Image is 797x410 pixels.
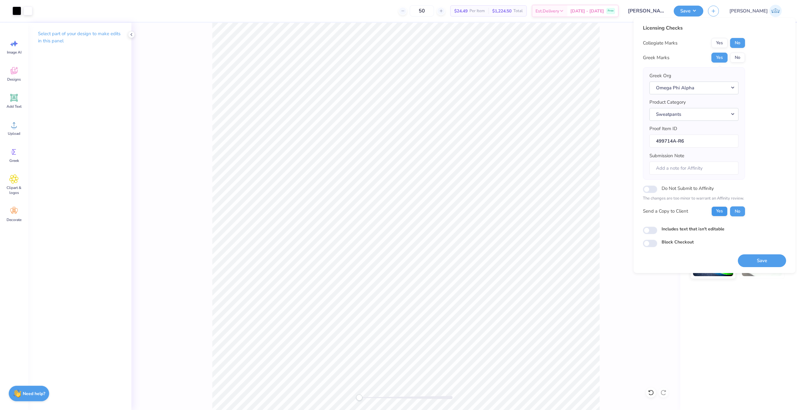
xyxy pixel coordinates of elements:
span: $1,224.50 [492,8,512,14]
span: Per Item [469,8,485,14]
button: Sweatpants [649,108,738,121]
button: Yes [711,206,728,216]
input: Untitled Design [623,5,669,17]
button: Yes [711,53,728,63]
div: Greek Marks [643,54,669,61]
span: Est. Delivery [535,8,559,14]
label: Includes text that isn't editable [662,226,724,232]
span: Greek [9,158,19,163]
span: Image AI [7,50,21,55]
label: Proof Item ID [649,125,677,132]
label: Greek Org [649,72,671,79]
button: No [730,53,745,63]
div: Send a Copy to Client [643,208,688,215]
span: Free [608,9,614,13]
span: $24.49 [454,8,468,14]
label: Product Category [649,99,686,106]
span: [DATE] - [DATE] [570,8,604,14]
span: Total [513,8,523,14]
span: Clipart & logos [4,185,24,195]
span: Decorate [7,217,21,222]
p: Select part of your design to make edits in this panel [38,30,121,45]
button: Yes [711,38,728,48]
p: The changes are too minor to warrant an Affinity review. [643,196,745,202]
label: Block Checkout [662,239,694,245]
button: Save [738,254,786,267]
button: No [730,206,745,216]
div: Accessibility label [356,394,362,401]
span: Add Text [7,104,21,109]
input: Add a note for Affinity [649,162,738,175]
a: [PERSON_NAME] [727,5,785,17]
button: No [730,38,745,48]
div: Collegiate Marks [643,40,677,47]
input: – – [410,5,434,16]
button: Omega Phi Alpha [649,82,738,94]
strong: Need help? [23,391,45,397]
span: [PERSON_NAME] [729,7,768,15]
div: Licensing Checks [643,24,745,32]
button: Save [674,6,703,16]
label: Do Not Submit to Affinity [662,184,714,192]
span: Upload [8,131,20,136]
label: Submission Note [649,152,684,159]
span: Designs [7,77,21,82]
img: Josephine Amber Orros [769,5,782,17]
